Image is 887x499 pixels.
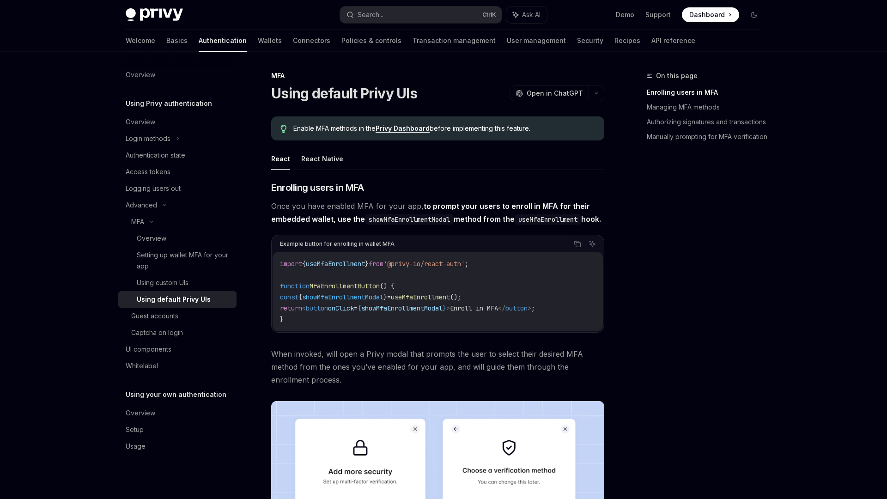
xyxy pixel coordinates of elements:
[302,293,383,301] span: showMfaEnrollmentModal
[614,30,640,52] a: Recipes
[126,133,170,144] div: Login methods
[118,247,237,274] a: Setting up wallet MFA for your app
[118,405,237,421] a: Overview
[647,85,769,100] a: Enrolling users in MFA
[126,69,155,80] div: Overview
[126,166,170,177] div: Access tokens
[118,230,237,247] a: Overview
[137,233,166,244] div: Overview
[126,200,157,211] div: Advanced
[118,421,237,438] a: Setup
[271,347,604,386] span: When invoked, will open a Privy modal that prompts the user to select their desired MFA method fr...
[482,11,496,18] span: Ctrl K
[747,7,761,22] button: Toggle dark mode
[341,30,401,52] a: Policies & controls
[306,260,365,268] span: useMfaEnrollment
[450,293,461,301] span: ();
[310,282,380,290] span: MfaEnrollmentButton
[137,294,211,305] div: Using default Privy UIs
[328,304,354,312] span: onClick
[369,260,383,268] span: from
[302,260,306,268] span: {
[647,115,769,129] a: Authorizing signatures and transactions
[280,238,395,250] div: Example button for enrolling in wallet MFA
[465,260,468,268] span: ;
[280,304,302,312] span: return
[118,67,237,83] a: Overview
[118,358,237,374] a: Whitelabel
[126,424,144,435] div: Setup
[137,249,231,272] div: Setting up wallet MFA for your app
[137,277,188,288] div: Using custom UIs
[306,304,328,312] span: button
[118,274,237,291] a: Using custom UIs
[446,304,450,312] span: >
[280,282,310,290] span: function
[271,85,417,102] h1: Using default Privy UIs
[577,30,603,52] a: Security
[166,30,188,52] a: Basics
[118,291,237,308] a: Using default Privy UIs
[293,124,595,133] span: Enable MFA methods in the before implementing this feature.
[645,10,671,19] a: Support
[131,216,144,227] div: MFA
[280,125,287,133] svg: Tip
[365,214,454,225] code: showMfaEnrollmentModal
[126,441,146,452] div: Usage
[126,116,155,128] div: Overview
[376,124,430,133] a: Privy Dashboard
[358,9,383,20] div: Search...
[126,98,212,109] h5: Using Privy authentication
[271,71,604,80] div: MFA
[340,6,502,23] button: Search...CtrlK
[126,389,226,400] h5: Using your own authentication
[651,30,695,52] a: API reference
[682,7,739,22] a: Dashboard
[571,238,583,250] button: Copy the contents from the code block
[280,315,284,323] span: }
[387,293,391,301] span: =
[510,85,589,101] button: Open in ChatGPT
[505,304,528,312] span: button
[365,260,369,268] span: }
[118,438,237,455] a: Usage
[271,201,601,224] strong: to prompt your users to enroll in MFA for their embedded wallet, use the method from the hook.
[506,6,547,23] button: Ask AI
[118,180,237,197] a: Logging users out
[131,327,183,338] div: Captcha on login
[126,344,171,355] div: UI components
[118,164,237,180] a: Access tokens
[507,30,566,52] a: User management
[118,114,237,130] a: Overview
[361,304,443,312] span: showMfaEnrollmentModal
[450,304,498,312] span: Enroll in MFA
[126,30,155,52] a: Welcome
[528,304,531,312] span: >
[126,360,158,371] div: Whitelabel
[354,304,358,312] span: =
[531,304,535,312] span: ;
[383,260,465,268] span: '@privy-io/react-auth'
[358,304,361,312] span: {
[498,304,505,312] span: </
[271,200,604,225] span: Once you have enabled MFA for your app,
[647,100,769,115] a: Managing MFA methods
[118,308,237,324] a: Guest accounts
[280,260,302,268] span: import
[515,214,581,225] code: useMfaEnrollment
[118,341,237,358] a: UI components
[118,147,237,164] a: Authentication state
[258,30,282,52] a: Wallets
[126,150,185,161] div: Authentication state
[527,89,583,98] span: Open in ChatGPT
[271,148,290,170] button: React
[380,282,395,290] span: () {
[298,293,302,301] span: {
[586,238,598,250] button: Ask AI
[271,181,364,194] span: Enrolling users in MFA
[293,30,330,52] a: Connectors
[302,304,306,312] span: <
[126,408,155,419] div: Overview
[280,293,298,301] span: const
[413,30,496,52] a: Transaction management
